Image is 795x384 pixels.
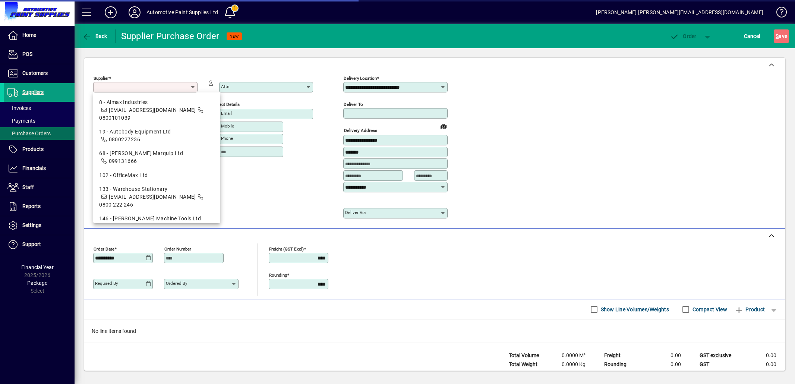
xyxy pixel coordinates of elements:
[670,33,697,39] span: Order
[505,360,550,369] td: Total Weight
[4,197,75,216] a: Reports
[741,360,785,369] td: 0.00
[600,360,645,369] td: Rounding
[776,33,779,39] span: S
[596,6,763,18] div: [PERSON_NAME] [PERSON_NAME][EMAIL_ADDRESS][DOMAIN_NAME]
[221,136,233,141] mat-label: Phone
[550,351,594,360] td: 0.0000 M³
[7,130,51,136] span: Purchase Orders
[741,369,785,378] td: 0.00
[123,6,146,19] button: Profile
[146,6,218,18] div: Automotive Paint Supplies Ltd
[645,351,690,360] td: 0.00
[438,120,449,132] a: View on map
[99,215,214,223] div: 146 - [PERSON_NAME] Machine Tools Ltd
[99,6,123,19] button: Add
[696,360,741,369] td: GST
[599,306,669,313] label: Show Line Volumes/Weights
[550,360,594,369] td: 0.0000 Kg
[744,30,760,42] span: Cancel
[93,168,220,182] mat-option: 102 - OfficeMax Ltd
[99,98,214,106] div: 8 - Almax Industries
[94,76,109,81] mat-label: Supplier
[4,178,75,197] a: Staff
[99,185,214,193] div: 133 - Warehouse Stationary
[645,360,690,369] td: 0.00
[22,203,41,209] span: Reports
[109,158,137,164] span: 099131666
[99,149,214,157] div: 68 - [PERSON_NAME] Marquip Ltd
[776,30,787,42] span: ave
[741,351,785,360] td: 0.00
[81,29,109,43] button: Back
[4,26,75,45] a: Home
[22,146,44,152] span: Products
[27,280,47,286] span: Package
[4,45,75,64] a: POS
[164,246,191,251] mat-label: Order number
[93,147,220,168] mat-option: 68 - Hindin Marquip Ltd
[696,351,741,360] td: GST exclusive
[99,202,133,208] span: 0800 222 246
[22,89,44,95] span: Suppliers
[22,222,41,228] span: Settings
[99,171,214,179] div: 102 - OfficeMax Ltd
[109,136,140,142] span: 0800227236
[221,84,229,89] mat-label: Attn
[99,115,130,121] span: 0800101039
[7,118,35,124] span: Payments
[99,128,214,136] div: 19 - Autobody Equipment Ltd
[505,351,550,360] td: Total Volume
[121,30,220,42] div: Supplier Purchase Order
[691,306,727,313] label: Compact View
[22,32,36,38] span: Home
[93,182,220,212] mat-option: 133 - Warehouse Stationary
[600,351,645,360] td: Freight
[109,194,196,200] span: [EMAIL_ADDRESS][DOMAIN_NAME]
[166,281,187,286] mat-label: Ordered by
[82,33,107,39] span: Back
[21,264,54,270] span: Financial Year
[94,246,114,251] mat-label: Order date
[109,107,196,113] span: [EMAIL_ADDRESS][DOMAIN_NAME]
[22,184,34,190] span: Staff
[4,235,75,254] a: Support
[95,281,118,286] mat-label: Required by
[742,29,762,43] button: Cancel
[774,29,789,43] button: Save
[4,140,75,159] a: Products
[22,165,46,171] span: Financials
[345,210,366,215] mat-label: Deliver via
[221,111,232,116] mat-label: Email
[221,123,234,129] mat-label: Mobile
[269,272,287,277] mat-label: Rounding
[771,1,786,26] a: Knowledge Base
[4,216,75,235] a: Settings
[4,159,75,178] a: Financials
[4,102,75,114] a: Invoices
[696,369,741,378] td: GST inclusive
[22,241,41,247] span: Support
[4,114,75,127] a: Payments
[230,34,239,39] span: NEW
[7,105,31,111] span: Invoices
[22,51,32,57] span: POS
[75,29,116,43] app-page-header-button: Back
[93,95,220,125] mat-option: 8 - Almax Industries
[93,125,220,147] mat-option: 19 - Autobody Equipment Ltd
[269,246,304,251] mat-label: Freight (GST excl)
[344,76,377,81] mat-label: Delivery Location
[84,320,785,343] div: No line items found
[666,29,700,43] button: Order
[93,212,220,241] mat-option: 146 - Wyatt Machine Tools Ltd
[22,70,48,76] span: Customers
[4,127,75,140] a: Purchase Orders
[344,102,363,107] mat-label: Deliver To
[4,64,75,83] a: Customers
